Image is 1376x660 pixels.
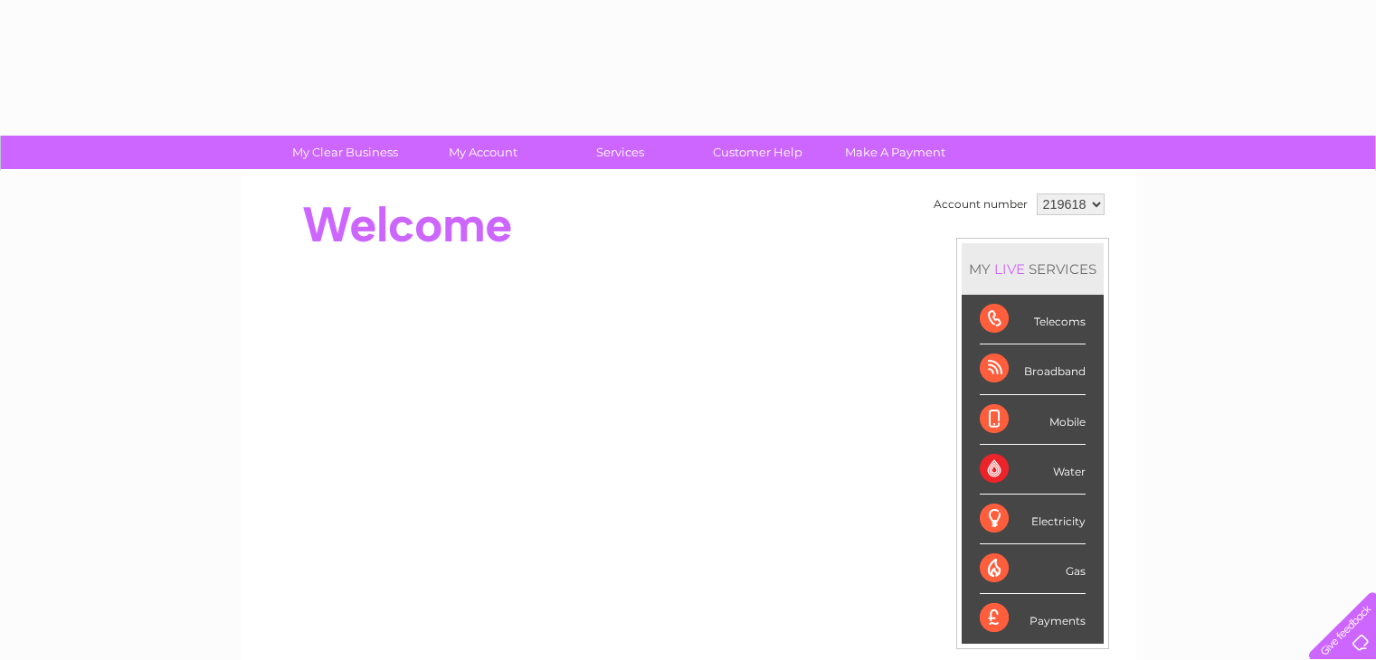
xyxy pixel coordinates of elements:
[980,344,1086,394] div: Broadband
[980,594,1086,643] div: Payments
[546,136,695,169] a: Services
[980,445,1086,495] div: Water
[991,260,1029,278] div: LIVE
[980,495,1086,544] div: Electricity
[683,136,832,169] a: Customer Help
[980,544,1086,594] div: Gas
[270,136,420,169] a: My Clear Business
[929,189,1032,220] td: Account number
[408,136,557,169] a: My Account
[821,136,970,169] a: Make A Payment
[962,243,1104,295] div: MY SERVICES
[980,295,1086,344] div: Telecoms
[980,395,1086,445] div: Mobile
